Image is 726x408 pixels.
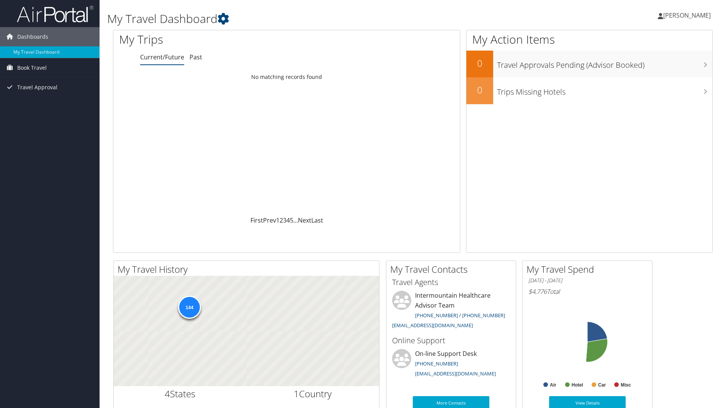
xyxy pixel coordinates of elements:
text: Hotel [572,382,583,388]
div: 144 [178,296,201,319]
a: Past [190,53,202,61]
a: [PERSON_NAME] [658,4,718,27]
a: Prev [263,216,276,224]
span: $4,776 [528,287,547,296]
a: 5 [290,216,293,224]
h3: Online Support [392,335,510,346]
span: 1 [294,387,299,400]
a: First [250,216,263,224]
text: Misc [621,382,631,388]
h2: 0 [466,57,493,70]
a: [PHONE_NUMBER] / [PHONE_NUMBER] [415,312,505,319]
span: Travel Approval [17,78,57,97]
a: [PHONE_NUMBER] [415,360,458,367]
a: 4 [286,216,290,224]
span: 4 [165,387,170,400]
h2: States [119,387,241,400]
h3: Trips Missing Hotels [497,83,712,97]
text: Air [550,382,556,388]
h2: 0 [466,84,493,97]
h3: Travel Agents [392,277,510,288]
span: Book Travel [17,58,47,77]
h2: Country [252,387,374,400]
li: Intermountain Healthcare Advisor Team [388,291,514,332]
a: 0Travel Approvals Pending (Advisor Booked) [466,51,712,77]
img: airportal-logo.png [17,5,93,23]
h6: Total [528,287,646,296]
h2: My Travel Spend [527,263,652,276]
span: Dashboards [17,27,48,46]
h2: My Travel Contacts [390,263,516,276]
h6: [DATE] - [DATE] [528,277,646,284]
a: 1 [276,216,280,224]
text: Car [598,382,606,388]
span: … [293,216,298,224]
a: 3 [283,216,286,224]
h1: My Trips [119,31,310,48]
h1: My Travel Dashboard [107,11,515,27]
li: On-line Support Desk [388,349,514,380]
span: [PERSON_NAME] [663,11,711,20]
h2: My Travel History [118,263,379,276]
a: Current/Future [140,53,184,61]
a: Last [311,216,323,224]
a: [EMAIL_ADDRESS][DOMAIN_NAME] [415,370,496,377]
td: No matching records found [113,70,460,84]
h1: My Action Items [466,31,712,48]
a: Next [298,216,311,224]
a: 0Trips Missing Hotels [466,77,712,104]
a: 2 [280,216,283,224]
h3: Travel Approvals Pending (Advisor Booked) [497,56,712,70]
a: [EMAIL_ADDRESS][DOMAIN_NAME] [392,322,473,329]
